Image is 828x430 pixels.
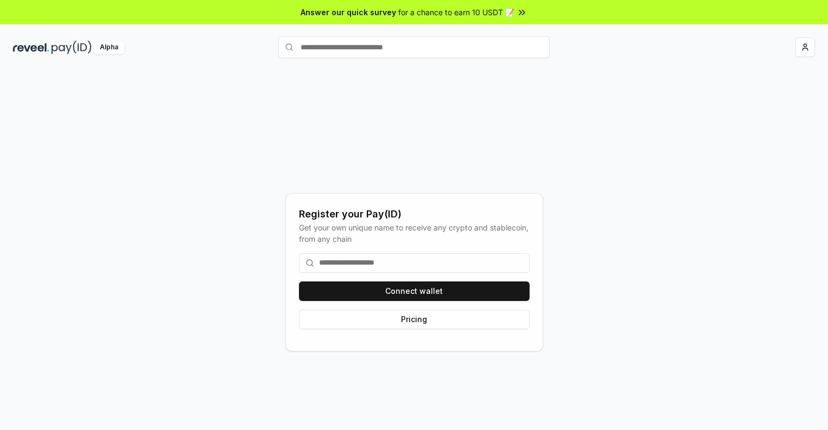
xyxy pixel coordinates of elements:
img: pay_id [52,41,92,54]
div: Alpha [94,41,124,54]
div: Get your own unique name to receive any crypto and stablecoin, from any chain [299,222,530,245]
span: Answer our quick survey [301,7,396,18]
button: Pricing [299,310,530,329]
button: Connect wallet [299,281,530,301]
div: Register your Pay(ID) [299,207,530,222]
img: reveel_dark [13,41,49,54]
span: for a chance to earn 10 USDT 📝 [398,7,514,18]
